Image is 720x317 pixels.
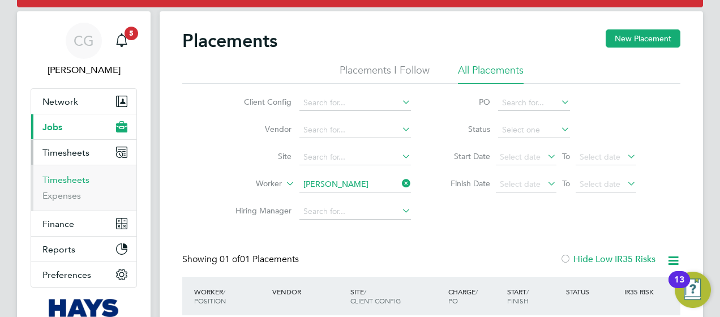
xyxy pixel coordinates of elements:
[498,95,570,111] input: Search for...
[31,299,137,317] a: Go to home page
[31,89,136,114] button: Network
[110,23,133,59] a: 5
[226,124,292,134] label: Vendor
[182,254,301,265] div: Showing
[42,244,75,255] span: Reports
[31,262,136,287] button: Preferences
[42,96,78,107] span: Network
[559,149,573,164] span: To
[182,29,277,52] h2: Placements
[194,287,226,305] span: / Position
[31,237,136,262] button: Reports
[226,151,292,161] label: Site
[42,147,89,158] span: Timesheets
[299,177,411,192] input: Search for...
[220,254,299,265] span: 01 Placements
[49,299,119,317] img: hays-logo-retina.png
[191,281,269,311] div: Worker
[31,114,136,139] button: Jobs
[74,33,94,48] span: CG
[42,269,91,280] span: Preferences
[507,287,529,305] span: / Finish
[31,23,137,77] a: CG[PERSON_NAME]
[348,281,445,311] div: Site
[458,63,524,84] li: All Placements
[31,140,136,165] button: Timesheets
[563,281,622,302] div: Status
[42,219,74,229] span: Finance
[350,287,401,305] span: / Client Config
[504,281,563,311] div: Start
[42,122,62,132] span: Jobs
[340,63,430,84] li: Placements I Follow
[439,124,490,134] label: Status
[226,205,292,216] label: Hiring Manager
[299,122,411,138] input: Search for...
[580,179,620,189] span: Select date
[31,165,136,211] div: Timesheets
[31,63,137,77] span: Chris Grogan
[299,204,411,220] input: Search for...
[299,95,411,111] input: Search for...
[42,190,81,201] a: Expenses
[439,178,490,189] label: Finish Date
[560,254,655,265] label: Hide Low IR35 Risks
[439,97,490,107] label: PO
[498,122,570,138] input: Select one
[439,151,490,161] label: Start Date
[220,254,240,265] span: 01 of
[226,97,292,107] label: Client Config
[42,174,89,185] a: Timesheets
[559,176,573,191] span: To
[445,281,504,311] div: Charge
[125,27,138,40] span: 5
[448,287,478,305] span: / PO
[299,149,411,165] input: Search for...
[217,178,282,190] label: Worker
[500,179,541,189] span: Select date
[606,29,680,48] button: New Placement
[500,152,541,162] span: Select date
[675,272,711,308] button: Open Resource Center, 13 new notifications
[674,280,684,294] div: 13
[580,152,620,162] span: Select date
[622,281,661,302] div: IR35 Risk
[31,211,136,236] button: Finance
[269,281,348,302] div: Vendor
